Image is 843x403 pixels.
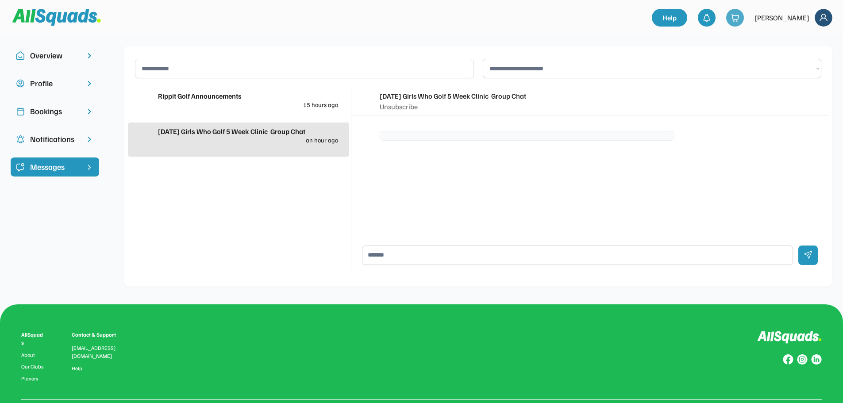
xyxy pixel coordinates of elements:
[306,137,338,143] div: an hour ago
[30,77,80,89] div: Profile
[16,163,25,172] img: Icon%20%2821%29.svg
[16,79,25,88] img: user-circle.svg
[21,352,45,358] a: About
[357,128,374,146] img: yH5BAEAAAAALAAAAAABAAEAAAIBRAA7
[21,331,45,347] div: AllSquads
[72,365,82,372] a: Help
[21,376,45,382] a: Players
[133,130,153,150] img: yH5BAEAAAAALAAAAAABAAEAAAIBRAA7
[158,126,338,137] div: [DATE] Girls Who Golf 5 Week Clinic Group Chat
[380,101,418,112] div: Unsubscribe
[30,161,80,173] div: Messages
[16,107,25,116] img: Icon%20copy%202.svg
[85,163,94,172] img: chevron-right%20copy%203.svg
[30,105,80,117] div: Bookings
[303,101,338,108] div: 15 hours ago
[16,135,25,144] img: Icon%20copy%204.svg
[85,51,94,60] img: chevron-right.svg
[757,331,822,344] img: Logo%20inverted.svg
[85,79,94,88] img: chevron-right.svg
[702,13,711,22] img: bell-03%20%281%29.svg
[72,331,127,339] div: Contact & Support
[21,364,45,370] a: Our Clubs
[30,133,80,145] div: Notifications
[357,92,374,110] img: yH5BAEAAAAALAAAAAABAAEAAAIBRAA7
[133,94,153,114] img: yH5BAEAAAAALAAAAAABAAEAAAIBRAA7
[731,13,739,22] img: shopping-cart-01%20%281%29.svg
[85,135,94,144] img: chevron-right.svg
[30,50,80,61] div: Overview
[811,354,822,365] img: Group%20copy%206.svg
[16,51,25,60] img: Icon%20copy%2010.svg
[12,9,101,26] img: Squad%20Logo.svg
[815,9,832,27] img: Frame%2018.svg
[380,91,526,101] div: [DATE] Girls Who Golf 5 Week Clinic Group Chat
[652,9,687,27] a: Help
[85,107,94,116] img: chevron-right.svg
[158,91,338,101] div: Rippit Golf Announcements
[754,12,809,23] div: [PERSON_NAME]
[783,354,793,365] img: Group%20copy%208.svg
[72,344,127,360] div: [EMAIL_ADDRESS][DOMAIN_NAME]
[797,354,808,365] img: Group%20copy%207.svg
